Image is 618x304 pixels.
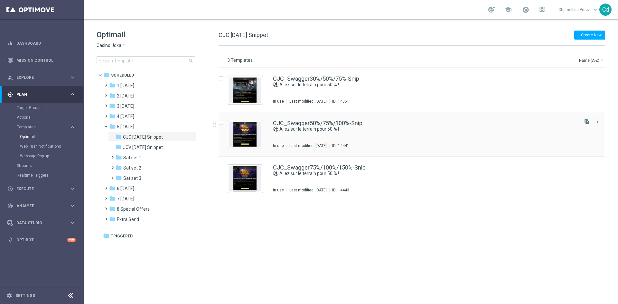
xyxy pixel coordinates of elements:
div: Cd [599,4,612,16]
i: folder [103,233,109,239]
div: 14351 [338,99,349,104]
a: Optibot [16,231,67,248]
i: folder [109,206,116,212]
button: equalizer Dashboard [7,41,76,46]
i: keyboard_arrow_right [70,203,76,209]
span: keyboard_arrow_down [592,6,599,13]
i: equalizer [7,41,13,46]
a: ⚽ Allez sur le terrain pour 50 % ! [273,82,563,88]
button: gps_fixed Plan keyboard_arrow_right [7,92,76,97]
div: ⚽ Allez sur le terrain pour 50 % ! [273,82,577,88]
span: Triggered [111,233,133,239]
a: ⚽ Allez sur le terrain pour 50 % ! [273,170,563,177]
a: CJC_Swagger30%/50%/75%-Snip [273,76,359,82]
span: CJC [DATE] Snippet [219,32,268,38]
div: 14441 [338,143,349,148]
i: folder [115,134,122,140]
div: Press SPACE to select this row. [212,157,617,201]
i: keyboard_arrow_right [70,124,76,130]
span: Sat set 1 [123,155,141,161]
img: 14441.jpeg [229,122,261,147]
div: lightbulb Optibot +10 [7,237,76,243]
i: track_changes [7,203,13,209]
button: person_search Explore keyboard_arrow_right [7,75,76,80]
div: Execute [7,186,70,192]
input: Search Template [97,56,195,65]
a: Mission Control [16,52,76,69]
div: Press SPACE to select this row. [212,112,617,157]
a: Dashboard [16,35,76,52]
button: Casino Joka arrow_drop_down [97,42,126,49]
i: folder [109,82,116,88]
span: 5 Saturday [117,124,134,130]
span: Analyze [16,204,70,208]
span: 3 Thursday [117,103,134,109]
i: folder [109,103,116,109]
div: Plan [7,92,70,97]
div: Target Groups [17,103,83,113]
span: 7 Monday [117,196,134,202]
i: arrow_drop_down [599,58,604,63]
img: 14351.jpeg [229,78,261,103]
i: folder [109,92,116,99]
span: school [505,6,512,13]
a: Streams [17,163,67,168]
div: Templates [17,125,70,129]
i: settings [6,293,12,299]
span: CJC Saturday Snippet [123,134,163,140]
span: Explore [16,76,70,79]
div: Last modified: [DATE] [287,143,329,148]
button: play_circle_outline Execute keyboard_arrow_right [7,186,76,191]
i: person_search [7,75,13,80]
img: 14443.jpeg [229,166,261,191]
div: Last modified: [DATE] [287,188,329,193]
div: Web Push Notifications [20,142,83,151]
div: Realtime Triggers [17,170,83,180]
span: Templates [17,125,63,129]
div: Dashboard [7,35,76,52]
div: Press SPACE to select this row. [212,68,617,112]
i: folder [109,195,116,202]
button: Templates keyboard_arrow_right [17,124,76,130]
div: 14443 [338,188,349,193]
i: folder [116,154,122,161]
div: Analyze [7,203,70,209]
i: folder [109,113,116,119]
a: Webpage Pop-up [20,153,67,159]
a: Charnell du Preezkeyboard_arrow_down [558,5,599,14]
span: Scheduled [111,72,134,78]
div: Actions [17,113,83,122]
i: keyboard_arrow_right [70,91,76,97]
a: CJC_Swagger75%/100%/150%-Snip [273,165,366,170]
div: Optimail [20,132,83,142]
a: Actions [17,115,67,120]
div: Optibot [7,231,76,248]
a: Realtime Triggers [17,173,67,178]
a: Web Push Notifications [20,144,67,149]
a: CJC_Swagger50%/75%/100%-Snip [273,120,362,126]
div: In use [273,99,284,104]
a: Target Groups [17,105,67,110]
div: Explore [7,75,70,80]
button: more_vert [595,117,601,125]
button: file_copy [583,117,591,126]
span: Execute [16,187,70,191]
div: ID: [329,188,349,193]
a: Settings [15,294,35,298]
i: folder [109,216,116,222]
button: Mission Control [7,58,76,63]
div: Streams [17,161,83,170]
div: In use [273,188,284,193]
button: + Create New [574,31,605,40]
div: Mission Control [7,52,76,69]
div: +10 [67,238,76,242]
span: Extra Send [117,216,139,222]
button: Data Studio keyboard_arrow_right [7,220,76,226]
span: Sat set 2 [123,165,141,171]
